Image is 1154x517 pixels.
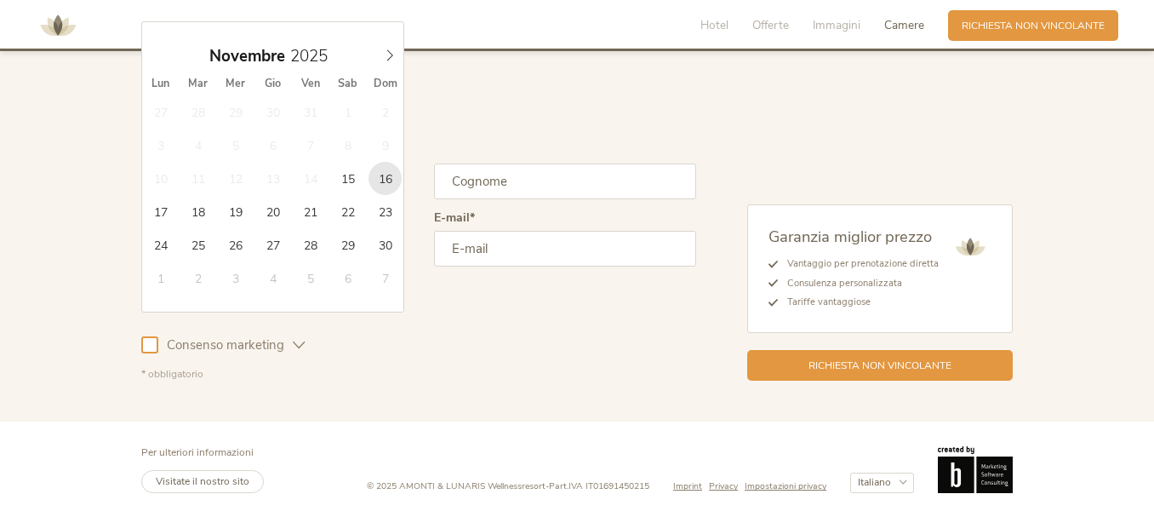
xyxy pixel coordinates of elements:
input: E-mail [434,231,697,267]
span: Lun [142,78,180,89]
span: Impostazioni privacy [745,480,826,492]
span: Dicembre 3, 2025 [219,261,252,295]
span: Dicembre 5, 2025 [294,261,327,295]
span: Novembre 20, 2025 [256,195,289,228]
span: Novembre 18, 2025 [181,195,214,228]
span: Novembre 17, 2025 [144,195,177,228]
div: * obbligatorio [141,367,696,382]
span: Ottobre 27, 2025 [144,95,177,129]
span: Novembre 2, 2025 [368,95,402,129]
span: Dicembre 7, 2025 [368,261,402,295]
a: Visitate il nostro sito [141,470,264,493]
span: Dicembre 2, 2025 [181,261,214,295]
span: Novembre 5, 2025 [219,129,252,162]
label: E-mail [434,212,475,224]
span: Novembre 27, 2025 [256,228,289,261]
span: Novembre 3, 2025 [144,129,177,162]
span: Ottobre 31, 2025 [294,95,327,129]
span: Camere [884,17,924,33]
span: Novembre 9, 2025 [368,129,402,162]
input: Year [285,45,341,67]
span: Richiesta non vincolante [962,19,1105,33]
span: Ottobre 28, 2025 [181,95,214,129]
li: Tariffe vantaggiose [778,293,939,312]
span: Ven [292,78,329,89]
span: Dicembre 1, 2025 [144,261,177,295]
span: Novembre 8, 2025 [331,129,364,162]
a: Privacy [709,480,745,493]
span: Immagini [813,17,860,33]
span: Novembre 10, 2025 [144,162,177,195]
span: Offerte [752,17,789,33]
span: Novembre 22, 2025 [331,195,364,228]
span: Imprint [673,480,702,492]
span: Dicembre 4, 2025 [256,261,289,295]
span: Consenso marketing [158,336,293,354]
span: Novembre 13, 2025 [256,162,289,195]
span: Novembre 15, 2025 [331,162,364,195]
span: Mar [180,78,217,89]
span: Novembre 26, 2025 [219,228,252,261]
img: Brandnamic GmbH | Leading Hospitality Solutions [938,446,1013,493]
span: Garanzia miglior prezzo [768,226,932,247]
span: Novembre 25, 2025 [181,228,214,261]
span: Novembre 28, 2025 [294,228,327,261]
span: Novembre 12, 2025 [219,162,252,195]
span: Part.IVA IT01691450215 [549,480,649,492]
span: Visitate il nostro sito [156,474,249,488]
span: Richiesta non vincolante [808,359,951,373]
span: Mer [217,78,254,89]
span: Privacy [709,480,738,492]
a: Impostazioni privacy [745,480,826,493]
span: Novembre [209,49,285,65]
a: AMONTI & LUNARIS Wellnessresort [32,20,83,30]
span: Novembre 1, 2025 [331,95,364,129]
span: Novembre 24, 2025 [144,228,177,261]
img: AMONTI & LUNARIS Wellnessresort [949,226,991,268]
span: Novembre 7, 2025 [294,129,327,162]
span: Dom [367,78,404,89]
li: Consulenza personalizzata [778,274,939,293]
span: Novembre 16, 2025 [368,162,402,195]
span: Ottobre 29, 2025 [219,95,252,129]
span: Novembre 4, 2025 [181,129,214,162]
input: Cognome [434,164,697,199]
span: Sab [329,78,367,89]
span: Per ulteriori informazioni [141,445,254,459]
li: Vantaggio per prenotazione diretta [778,255,939,273]
span: Novembre 14, 2025 [294,162,327,195]
span: Dicembre 6, 2025 [331,261,364,295]
a: Imprint [673,480,709,493]
span: Gio [254,78,292,89]
span: Hotel [700,17,728,33]
span: Ottobre 30, 2025 [256,95,289,129]
span: Novembre 23, 2025 [368,195,402,228]
span: Novembre 30, 2025 [368,228,402,261]
span: Novembre 11, 2025 [181,162,214,195]
span: Novembre 21, 2025 [294,195,327,228]
span: Novembre 6, 2025 [256,129,289,162]
span: © 2025 AMONTI & LUNARIS Wellnessresort [367,480,546,492]
span: - [546,480,549,492]
span: Novembre 29, 2025 [331,228,364,261]
span: Novembre 19, 2025 [219,195,252,228]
